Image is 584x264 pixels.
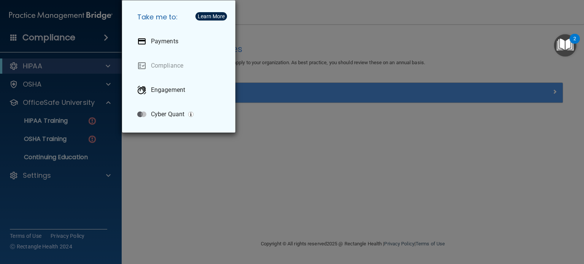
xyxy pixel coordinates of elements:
[131,6,229,28] h5: Take me to:
[198,14,225,19] div: Learn More
[554,34,576,57] button: Open Resource Center, 2 new notifications
[151,38,178,45] p: Payments
[151,111,184,118] p: Cyber Quant
[195,12,227,21] button: Learn More
[151,86,185,94] p: Engagement
[131,79,229,101] a: Engagement
[131,55,229,76] a: Compliance
[131,31,229,52] a: Payments
[546,212,575,240] iframe: Drift Widget Chat Controller
[573,39,576,49] div: 2
[131,104,229,125] a: Cyber Quant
